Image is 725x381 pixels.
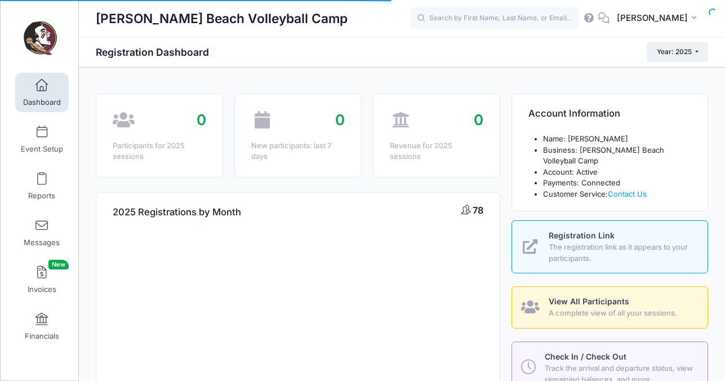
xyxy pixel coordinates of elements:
a: Dashboard [15,73,69,112]
span: Financials [25,331,59,341]
span: 0 [474,111,483,129]
img: Brooke Niles Beach Volleyball Camp [19,17,61,60]
h1: [PERSON_NAME] Beach Volleyball Camp [96,6,348,32]
span: Year: 2025 [657,47,692,56]
span: 0 [335,111,345,129]
span: A complete view of all your sessions. [549,308,695,319]
a: Registration Link The registration link as it appears to your participants. [511,220,708,273]
input: Search by First Name, Last Name, or Email... [410,7,579,30]
a: Brooke Niles Beach Volleyball Camp [1,12,79,65]
a: Messages [15,213,69,252]
span: Event Setup [21,144,63,154]
div: Revenue for 2025 sessions [390,140,483,162]
button: Year: 2025 [647,42,708,61]
li: Business: [PERSON_NAME] Beach Volleyball Camp [543,145,691,167]
li: Name: [PERSON_NAME] [543,134,691,145]
button: [PERSON_NAME] [610,6,708,32]
span: Messages [24,238,60,247]
a: Contact Us [608,189,647,198]
span: View All Participants [549,296,629,306]
li: Payments: Connected [543,178,691,189]
span: Dashboard [23,98,61,107]
h1: Registration Dashboard [96,46,219,58]
span: The registration link as it appears to your participants. [549,242,695,264]
h4: 2025 Registrations by Month [113,196,241,228]
span: [PERSON_NAME] [617,12,688,24]
span: 0 [197,111,206,129]
a: InvoicesNew [15,260,69,299]
a: Reports [15,166,69,206]
span: Reports [28,191,55,201]
span: New [48,260,69,269]
a: Event Setup [15,119,69,159]
li: Account: Active [543,167,691,178]
a: View All Participants A complete view of all your sessions. [511,286,708,329]
span: Registration Link [549,231,615,240]
div: New participants: last 7 days [251,140,345,162]
li: Customer Service: [543,189,691,200]
span: Check In / Check Out [545,352,626,361]
div: Participants for 2025 sessions [113,140,206,162]
a: Financials [15,307,69,346]
span: 78 [473,205,483,216]
h4: Account Information [528,98,620,130]
span: Invoices [28,285,56,294]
